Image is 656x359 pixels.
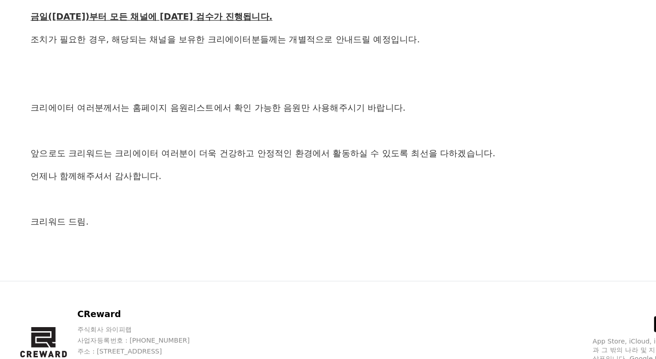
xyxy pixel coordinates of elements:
[26,69,227,78] u: 금일([DATE])부터 모든 채널에 [DATE] 검수가 진행됩니다.
[3,283,60,306] a: 홈
[83,297,94,305] span: 대화
[600,263,612,272] div: 목록
[64,340,175,347] p: 사업자등록번호 : [PHONE_NUMBER]
[26,257,630,277] a: 목록
[64,331,175,338] p: 주식회사 와이피랩
[26,87,630,99] p: 조치가 필요한 경우, 해당되는 채널을 보유한 크리에이터분들께는 개별적으로 안내드릴 예정입니다.
[26,182,630,194] p: 앞으로도 크리워드는 크리에이터 여러분이 더욱 건강하고 안정적인 환경에서 활동하실 수 있도록 최선을 다하겠습니다.
[60,283,118,306] a: 대화
[26,239,630,251] p: 크리워드 드림.
[118,283,175,306] a: 설정
[29,297,34,304] span: 홈
[581,257,630,277] button: 목록
[26,201,630,213] p: 언제나 함께해주셔서 감사합니다.
[64,316,175,327] p: CReward
[26,144,630,156] p: 크리에이터 여러분께서는 홈페이지 음원리스트에서 확인 가능한 음원만 사용해주시기 바랍니다.
[141,297,152,304] span: 설정
[64,349,175,356] p: 주소 : [STREET_ADDRESS]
